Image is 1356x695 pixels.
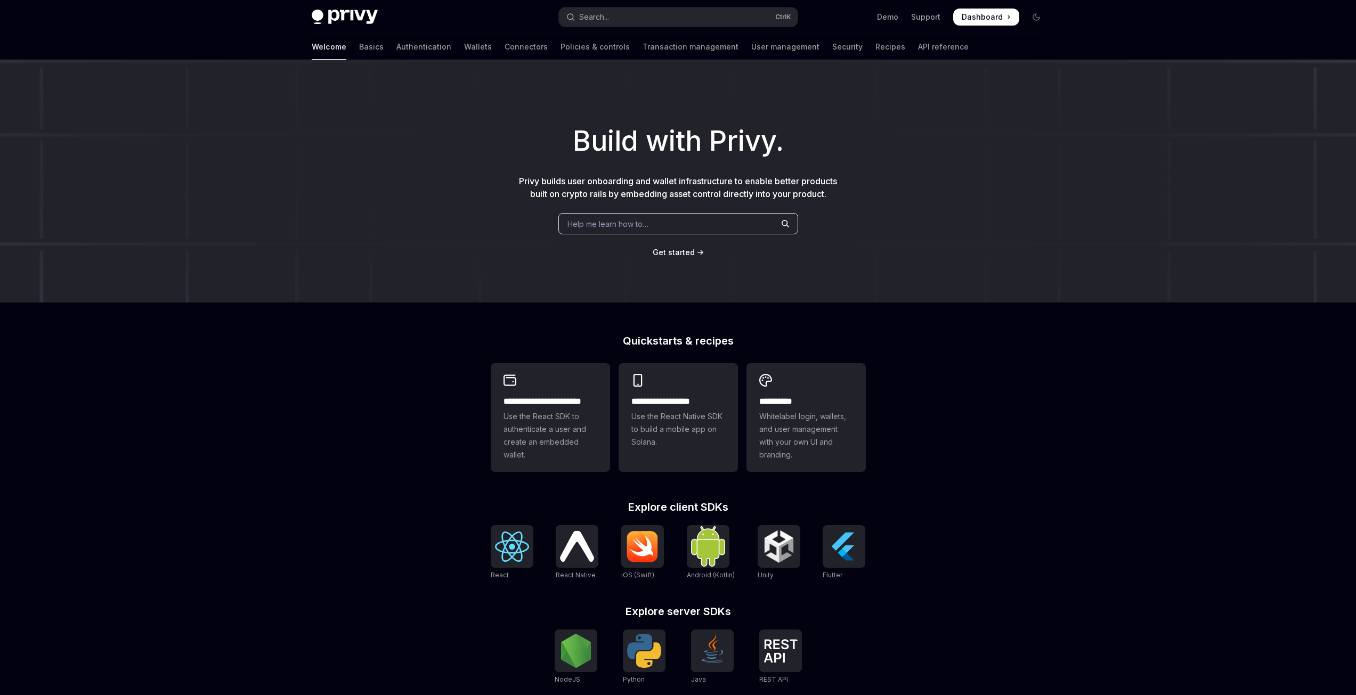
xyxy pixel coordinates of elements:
[626,530,660,562] img: iOS (Swift)
[1028,9,1045,26] button: Toggle dark mode
[621,525,664,580] a: iOS (Swift)iOS (Swift)
[759,675,788,683] span: REST API
[695,634,729,668] img: Java
[762,529,796,563] img: Unity
[746,363,866,472] a: **** *****Whitelabel login, wallets, and user management with your own UI and branding.
[623,675,645,683] span: Python
[775,13,791,21] span: Ctrl K
[504,410,597,461] span: Use the React SDK to authenticate a user and create an embedded wallet.
[875,34,905,60] a: Recipes
[623,629,665,685] a: PythonPython
[555,629,597,685] a: NodeJSNodeJS
[491,571,509,579] span: React
[823,525,865,580] a: FlutterFlutter
[17,120,1339,162] h1: Build with Privy.
[491,502,866,512] h2: Explore client SDKs
[877,12,898,22] a: Demo
[911,12,940,22] a: Support
[759,629,802,685] a: REST APIREST API
[823,571,842,579] span: Flutter
[567,218,648,230] span: Help me learn how to…
[556,571,596,579] span: React Native
[687,571,735,579] span: Android (Kotlin)
[691,629,734,685] a: JavaJava
[918,34,969,60] a: API reference
[312,10,378,24] img: dark logo
[312,34,346,60] a: Welcome
[560,531,594,561] img: React Native
[505,34,548,60] a: Connectors
[559,634,593,668] img: NodeJS
[621,571,654,579] span: iOS (Swift)
[359,34,384,60] a: Basics
[643,34,738,60] a: Transaction management
[653,247,695,258] a: Get started
[464,34,492,60] a: Wallets
[691,526,725,566] img: Android (Kotlin)
[751,34,819,60] a: User management
[555,675,580,683] span: NodeJS
[687,525,735,580] a: Android (Kotlin)Android (Kotlin)
[396,34,451,60] a: Authentication
[758,571,774,579] span: Unity
[827,529,861,563] img: Flutter
[631,410,725,448] span: Use the React Native SDK to build a mobile app on Solana.
[764,639,798,663] img: REST API
[832,34,863,60] a: Security
[491,336,866,346] h2: Quickstarts & recipes
[619,363,738,472] a: **** **** **** ***Use the React Native SDK to build a mobile app on Solana.
[491,525,533,580] a: ReactReact
[559,7,798,27] button: Open search
[962,12,1003,22] span: Dashboard
[561,34,630,60] a: Policies & controls
[495,532,529,562] img: React
[653,248,695,257] span: Get started
[953,9,1019,26] a: Dashboard
[519,176,837,199] span: Privy builds user onboarding and wallet infrastructure to enable better products built on crypto ...
[758,525,800,580] a: UnityUnity
[579,11,609,23] div: Search...
[691,675,706,683] span: Java
[491,606,866,617] h2: Explore server SDKs
[556,525,598,580] a: React NativeReact Native
[627,634,661,668] img: Python
[759,410,853,461] span: Whitelabel login, wallets, and user management with your own UI and branding.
